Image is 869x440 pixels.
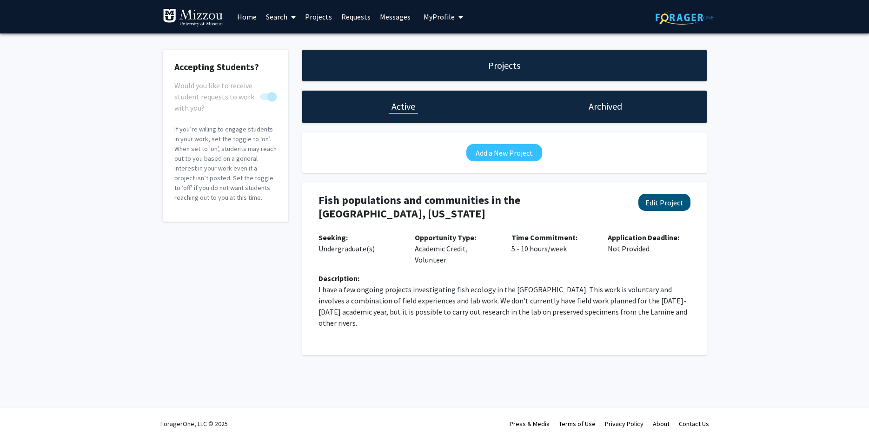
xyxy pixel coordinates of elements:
b: Seeking: [318,233,348,242]
a: Privacy Policy [605,420,643,428]
a: Press & Media [510,420,550,428]
h1: Projects [488,59,520,72]
span: My Profile [424,12,455,21]
iframe: Chat [7,398,40,433]
p: Academic Credit, Volunteer [415,232,498,265]
a: Requests [337,0,375,33]
p: I have a few ongoing projects investigating fish ecology in the [GEOGRAPHIC_DATA]. This work is v... [318,284,690,328]
span: Would you like to receive student requests to work with you? [174,80,256,113]
a: Projects [300,0,337,33]
a: Home [232,0,261,33]
div: ForagerOne, LLC © 2025 [160,407,228,440]
h1: Active [391,100,415,113]
div: You cannot turn this off while you have active projects. [174,80,277,102]
a: Contact Us [679,420,709,428]
p: Undergraduate(s) [318,232,401,254]
p: 5 - 10 hours/week [511,232,594,254]
p: If you’re willing to engage students in your work, set the toggle to ‘on’. When set to 'on', stud... [174,125,277,203]
b: Opportunity Type: [415,233,476,242]
h4: Fish populations and communities in the [GEOGRAPHIC_DATA], [US_STATE] [318,194,624,221]
button: Add a New Project [466,144,542,161]
h1: Archived [589,100,622,113]
div: Description: [318,273,690,284]
h2: Accepting Students? [174,61,277,72]
button: Edit Project [638,194,690,211]
a: Terms of Use [559,420,596,428]
b: Time Commitment: [511,233,577,242]
a: Messages [375,0,415,33]
img: University of Missouri Logo [163,8,223,27]
img: ForagerOne Logo [656,10,714,25]
b: Application Deadline: [608,233,679,242]
p: Not Provided [608,232,690,254]
a: About [653,420,670,428]
a: Search [261,0,300,33]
